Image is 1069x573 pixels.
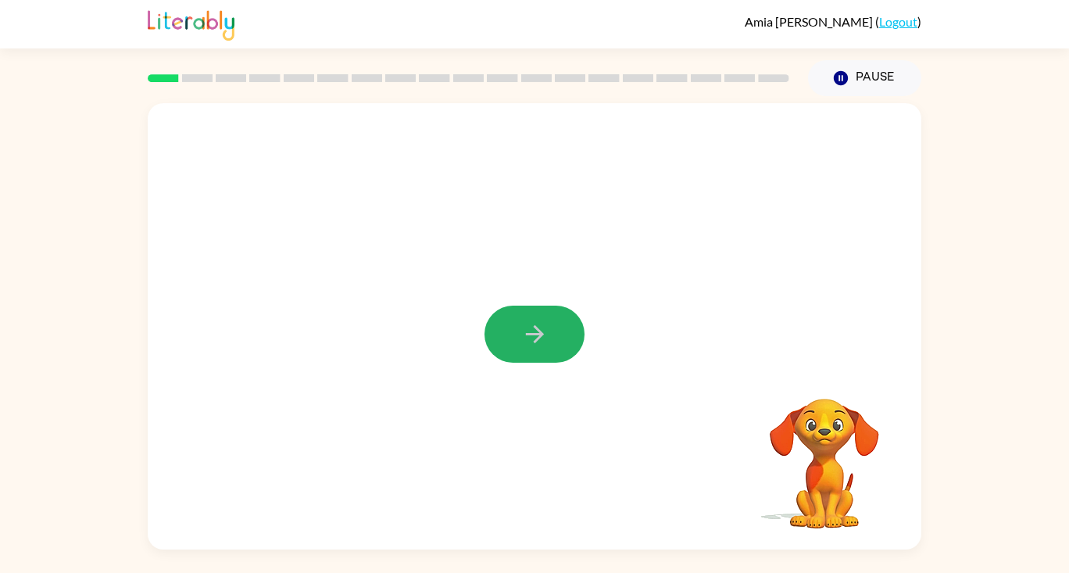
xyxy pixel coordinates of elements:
button: Pause [808,60,921,96]
div: ( ) [745,14,921,29]
video: Your browser must support playing .mp4 files to use Literably. Please try using another browser. [746,374,903,531]
a: Logout [879,14,917,29]
span: Amia [PERSON_NAME] [745,14,875,29]
img: Literably [148,6,234,41]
